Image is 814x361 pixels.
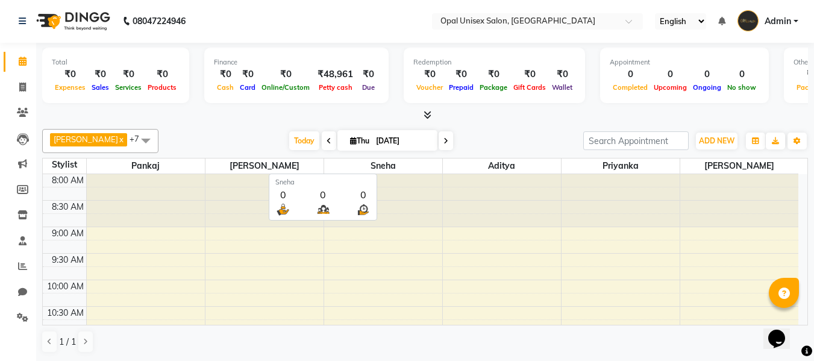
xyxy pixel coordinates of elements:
span: Sneha [324,159,442,174]
div: ₹0 [214,67,237,81]
div: ₹0 [52,67,89,81]
div: ₹0 [112,67,145,81]
span: Cash [214,83,237,92]
a: x [118,134,124,144]
div: 0 [355,187,371,202]
div: Appointment [610,57,759,67]
div: 0 [275,187,290,202]
input: 2025-09-04 [372,132,433,150]
span: Thu [347,136,372,145]
span: Card [237,83,258,92]
div: ₹0 [477,67,510,81]
span: Ongoing [690,83,724,92]
span: Package [477,83,510,92]
span: [PERSON_NAME] [680,159,799,174]
button: ADD NEW [696,133,737,149]
img: wait_time.png [355,202,371,217]
span: Due [359,83,378,92]
div: Finance [214,57,379,67]
div: 9:00 AM [49,227,86,240]
img: Admin [737,10,759,31]
div: Stylist [43,159,86,171]
div: ₹0 [446,67,477,81]
span: 1 / 1 [59,336,76,348]
span: Priyanka [562,159,680,174]
div: ₹0 [510,67,549,81]
span: Upcoming [651,83,690,92]
div: 8:30 AM [49,201,86,213]
span: Expenses [52,83,89,92]
div: Total [52,57,180,67]
iframe: chat widget [763,313,802,349]
span: Products [145,83,180,92]
span: Gift Cards [510,83,549,92]
div: 10:30 AM [45,307,86,319]
span: No show [724,83,759,92]
div: ₹48,961 [313,67,358,81]
div: 8:00 AM [49,174,86,187]
img: queue.png [316,202,331,217]
div: ₹0 [145,67,180,81]
span: Prepaid [446,83,477,92]
span: Completed [610,83,651,92]
div: ₹0 [258,67,313,81]
div: 0 [610,67,651,81]
span: Today [289,131,319,150]
span: Petty cash [316,83,355,92]
div: ₹0 [549,67,575,81]
span: [PERSON_NAME] [205,159,324,174]
input: Search Appointment [583,131,689,150]
span: [PERSON_NAME] [54,134,118,144]
span: +7 [130,134,148,143]
div: Sneha [275,177,371,187]
div: 0 [724,67,759,81]
div: 9:30 AM [49,254,86,266]
img: serve.png [275,202,290,217]
span: Wallet [549,83,575,92]
span: Sales [89,83,112,92]
div: ₹0 [237,67,258,81]
span: Voucher [413,83,446,92]
img: logo [31,4,113,38]
span: Pankaj [87,159,205,174]
span: ADD NEW [699,136,734,145]
b: 08047224946 [133,4,186,38]
div: ₹0 [89,67,112,81]
div: 0 [316,187,331,202]
div: Redemption [413,57,575,67]
span: Services [112,83,145,92]
div: 10:00 AM [45,280,86,293]
span: Admin [765,15,791,28]
div: 0 [651,67,690,81]
div: ₹0 [413,67,446,81]
span: Online/Custom [258,83,313,92]
div: ₹0 [358,67,379,81]
div: 0 [690,67,724,81]
span: Aditya [443,159,561,174]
